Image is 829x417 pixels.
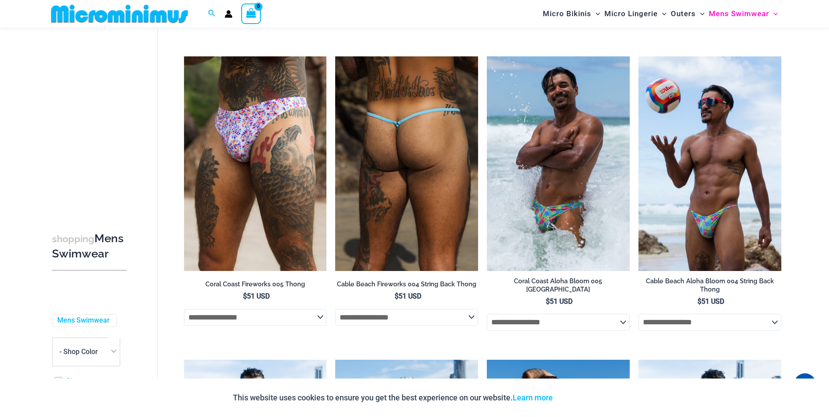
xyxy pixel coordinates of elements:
[546,297,572,306] bdi: 51 USD
[671,3,696,25] span: Outers
[638,277,781,297] a: Cable Beach Aloha Bloom 004 String Back Thong
[541,3,602,25] a: Micro BikinisMenu ToggleMenu Toggle
[696,3,704,25] span: Menu Toggle
[487,56,630,271] a: Coral Coast Aloha Bloom 005 Thong 09Coral Coast Aloha Bloom 005 Thong 18Coral Coast Aloha Bloom 0...
[559,387,597,408] button: Accept
[638,56,781,271] a: Cable Beach Aloha Bloom 004 String Back Thong 10Cable Beach Aloha Bloom 004 String Back Thong 11C...
[638,56,781,271] img: Cable Beach Aloha Bloom 004 String Back Thong 10
[669,3,707,25] a: OutersMenu ToggleMenu Toggle
[335,280,478,288] h2: Cable Beach Fireworks 004 String Back Thong
[513,393,553,402] a: Learn more
[707,3,780,25] a: Mens SwimwearMenu ToggleMenu Toggle
[241,3,261,24] a: View Shopping Cart, empty
[52,233,94,244] span: shopping
[395,292,421,300] bdi: 51 USD
[184,280,327,288] h2: Coral Coast Fireworks 005 Thong
[57,316,110,325] a: Mens Swimwear
[335,56,478,271] a: Cable Beach Fireworks 004 String Back Thong 06Cable Beach Fireworks 004 String Back Thong 07Cable...
[546,297,550,306] span: $
[48,4,191,24] img: MM SHOP LOGO FLAT
[335,280,478,292] a: Cable Beach Fireworks 004 String Back Thong
[52,231,127,261] h3: Mens Swimwear
[591,3,600,25] span: Menu Toggle
[335,56,478,271] img: Cable Beach Fireworks 004 String Back Thong 07
[658,3,666,25] span: Menu Toggle
[52,338,120,366] span: - Shop Color
[487,277,630,293] h2: Coral Coast Aloha Bloom 005 [GEOGRAPHIC_DATA]
[697,297,724,306] bdi: 51 USD
[769,3,778,25] span: Menu Toggle
[539,1,782,26] nav: Site Navigation
[52,337,120,366] span: - Shop Color
[66,377,85,386] a: Sheer
[543,3,591,25] span: Micro Bikinis
[602,3,669,25] a: Micro LingerieMenu ToggleMenu Toggle
[184,56,327,271] a: Coral Coast Fireworks 005 Thong 01Coral Coast Fireworks 005 Thong 02Coral Coast Fireworks 005 Tho...
[233,391,553,404] p: This website uses cookies to ensure you get the best experience on our website.
[487,277,630,297] a: Coral Coast Aloha Bloom 005 [GEOGRAPHIC_DATA]
[604,3,658,25] span: Micro Lingerie
[697,297,701,306] span: $
[184,280,327,292] a: Coral Coast Fireworks 005 Thong
[208,8,216,19] a: Search icon link
[52,29,131,204] iframe: TrustedSite Certified
[243,292,247,300] span: $
[638,277,781,293] h2: Cable Beach Aloha Bloom 004 String Back Thong
[709,3,769,25] span: Mens Swimwear
[184,56,327,271] img: Coral Coast Fireworks 005 Thong 01
[59,347,98,356] span: - Shop Color
[487,56,630,271] img: Coral Coast Aloha Bloom 005 Thong 09
[225,10,232,18] a: Account icon link
[395,292,399,300] span: $
[243,292,270,300] bdi: 51 USD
